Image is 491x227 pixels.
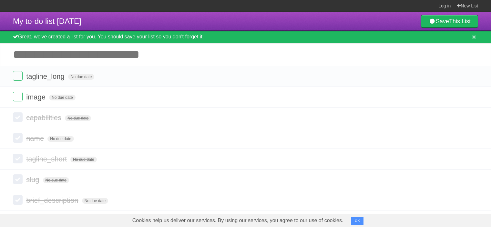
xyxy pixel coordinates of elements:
[13,195,23,205] label: Done
[26,72,66,80] span: tagline_long
[13,154,23,163] label: Done
[65,115,91,121] span: No due date
[421,15,478,28] a: SaveThis List
[449,18,471,25] b: This List
[26,114,63,122] span: capabilities
[126,214,350,227] span: Cookies help us deliver our services. By using our services, you agree to our use of cookies.
[70,157,97,162] span: No due date
[49,95,75,100] span: No due date
[26,93,47,101] span: image
[13,92,23,101] label: Done
[13,112,23,122] label: Done
[13,133,23,143] label: Done
[13,71,23,81] label: Done
[47,136,74,142] span: No due date
[26,155,68,163] span: tagline_short
[13,174,23,184] label: Done
[68,74,94,80] span: No due date
[43,177,69,183] span: No due date
[26,196,80,204] span: brief_description
[26,176,41,184] span: slug
[351,217,364,225] button: OK
[82,198,108,204] span: No due date
[26,134,46,142] span: name
[13,17,81,26] span: My to-do list [DATE]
